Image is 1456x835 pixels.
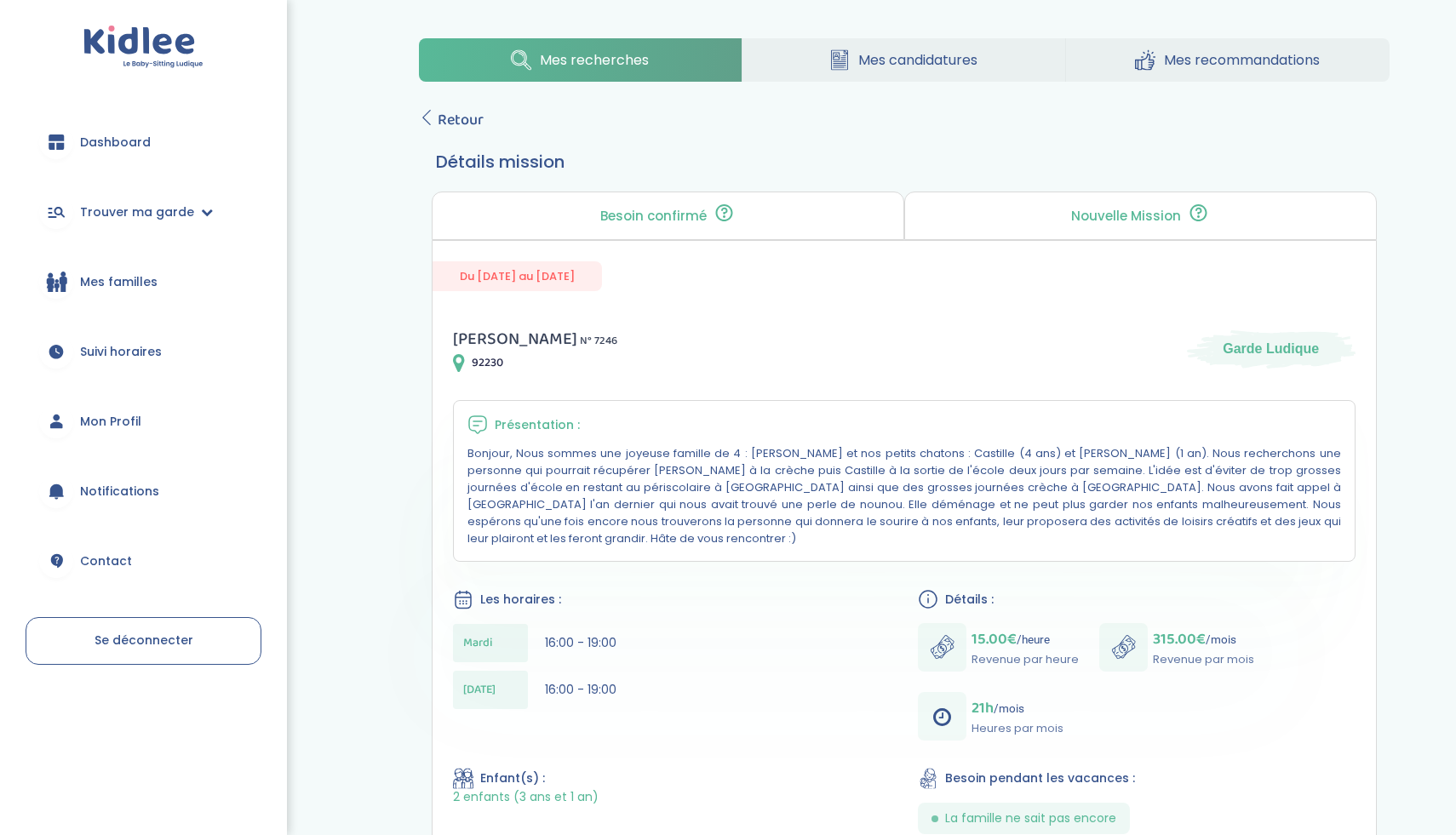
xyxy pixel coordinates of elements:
a: Contact [26,530,261,592]
span: Dashboard [80,134,151,152]
a: Dashboard [26,112,261,173]
span: Trouver ma garde [80,203,194,221]
span: 16:00 - 19:00 [545,634,616,651]
span: Mes familles [80,273,158,291]
span: Mes recherches [540,49,649,71]
a: Mon Profil [26,391,261,452]
p: Heures par mois [972,720,1063,737]
span: Détails : [945,591,994,609]
span: Se déconnecter [95,632,193,649]
p: Nouvelle Mission [1071,209,1181,223]
span: Du [DATE] au [DATE] [433,261,602,291]
span: 92230 [472,354,503,372]
span: Mon Profil [80,413,141,431]
a: Trouver ma garde [26,181,261,243]
span: Mes recommandations [1164,49,1320,71]
a: Mes candidatures [742,38,1065,82]
a: Notifications [26,460,261,522]
span: Mes candidatures [858,49,977,71]
span: Notifications [80,483,159,500]
span: 315.00€ [1153,627,1206,651]
span: Suivi horaires [80,343,162,361]
span: 2 enfants (3 ans et 1 an) [453,789,599,805]
img: logo.svg [83,26,203,69]
p: /mois [972,696,1063,720]
span: Présentation : [495,416,580,434]
span: Retour [438,108,484,132]
span: Mardi [463,634,493,652]
a: Retour [419,108,484,132]
span: 15.00€ [972,627,1017,651]
p: Revenue par heure [972,651,1079,668]
span: 21h [972,696,994,720]
span: 16:00 - 19:00 [545,681,616,698]
a: Se déconnecter [26,617,261,665]
span: Enfant(s) : [480,769,545,787]
span: N° 7246 [580,332,617,350]
a: Suivi horaires [26,321,261,382]
span: La famille ne sait pas encore [945,809,1116,827]
a: Mes recommandations [1066,38,1390,82]
a: Mes recherches [419,38,742,82]
p: Revenue par mois [1153,651,1254,668]
p: /heure [972,627,1079,651]
span: Besoin pendant les vacances : [945,769,1135,787]
p: Besoin confirmé [600,209,707,223]
span: [DATE] [463,681,496,699]
span: Contact [80,552,132,570]
p: Bonjour, Nous sommes une joyeuse famille de 4 : [PERSON_NAME] et nos petits chatons : Castille (4... [467,445,1341,547]
h3: Détails mission [436,149,1373,174]
span: Les horaires : [480,591,561,609]
span: [PERSON_NAME] [453,325,577,352]
p: /mois [1153,627,1254,651]
a: Mes familles [26,251,261,312]
span: Garde Ludique [1223,340,1319,358]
